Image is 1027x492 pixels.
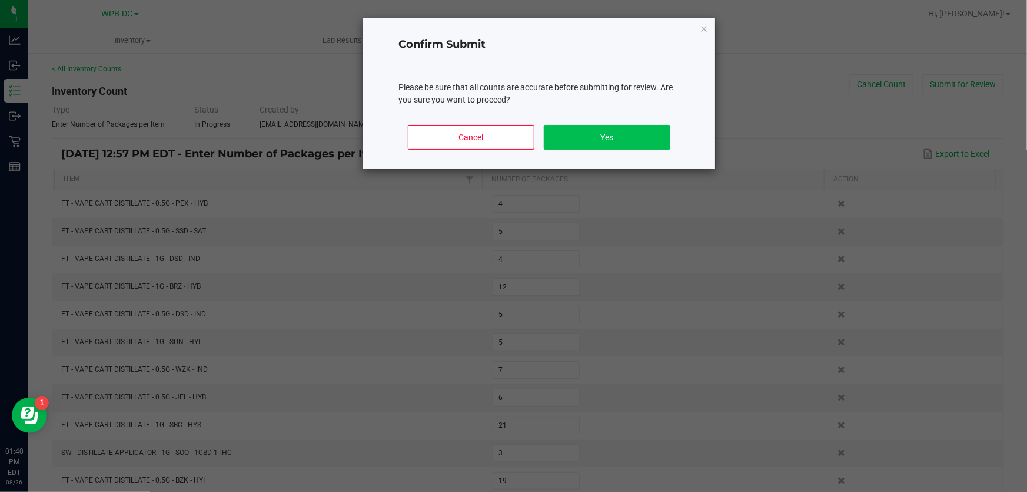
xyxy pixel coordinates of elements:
[35,396,49,410] iframe: Resource center unread badge
[12,398,47,433] iframe: Resource center
[700,21,708,35] button: Close
[398,37,680,52] h4: Confirm Submit
[544,125,670,150] button: Yes
[398,81,680,106] div: Please be sure that all counts are accurate before submitting for review. Are you sure you want t...
[408,125,534,150] button: Cancel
